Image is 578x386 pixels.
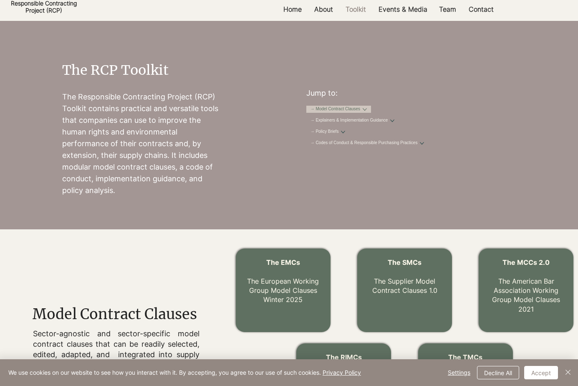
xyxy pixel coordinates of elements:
[266,258,300,267] span: The EMCs
[420,141,424,145] button: More → Codes of Conduct & Responsible Purchasing Practices pages
[8,369,361,376] span: We use cookies on our website to see how you interact with it. By accepting, you agree to our use...
[448,353,482,361] span: The TMCs
[492,258,560,313] a: The MCCs 2.0 The American Bar Association Working Group Model Clauses2021
[62,91,224,197] p: The Responsible Contracting Project (RCP) Toolkit contains practical and versatile tools that com...
[363,107,367,112] button: More → Model Contract Clauses pages
[341,130,345,134] button: More → Policy Briefs pages
[323,369,361,376] a: Privacy Policy
[33,305,197,323] span: Model Contract Clauses
[247,258,319,304] a: The EMCs The European Working Group Model ClausesWinter 2025
[524,366,558,379] button: Accept
[563,366,573,379] button: Close
[23,305,215,371] div: main content
[448,366,470,379] span: Settings
[310,117,388,124] a: → Explainers & Implementation Guidance
[33,328,199,371] p: Sector-agnostic and sector-specific model contract clauses that can be readily selected, edited, ...
[388,258,422,267] a: The SMCs
[390,119,394,123] button: More → Explainers & Implementation Guidance pages
[502,258,550,267] span: The MCCs 2.0
[326,353,362,361] span: The RIMCs
[563,367,573,377] img: Close
[310,106,361,112] a: → Model Contract Clauses
[372,277,437,295] a: The Supplier Model Contract Clauses 1.0
[306,105,436,147] nav: Site
[306,88,465,98] p: Jump to:
[310,140,418,146] a: → Codes of Conduct & Responsible Purchasing Practices
[310,129,339,135] a: → Policy Briefs
[62,62,169,79] span: The RCP Toolkit
[477,366,519,379] button: Decline All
